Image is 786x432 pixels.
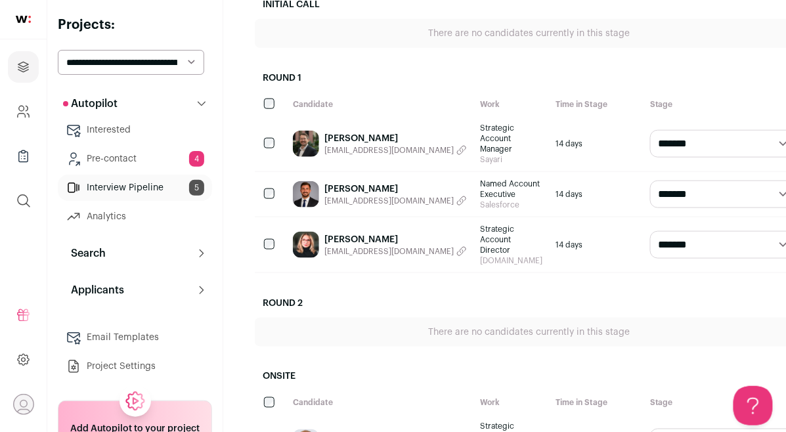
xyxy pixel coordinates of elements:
[324,233,467,246] a: [PERSON_NAME]
[549,172,644,217] div: 14 days
[324,196,467,206] button: [EMAIL_ADDRESS][DOMAIN_NAME]
[480,154,542,165] span: Sayari
[480,179,542,200] span: Named Account Executive
[58,204,212,230] a: Analytics
[286,391,473,415] div: Candidate
[293,232,319,258] img: 343f44f7d21db5eae6a6dbf3fc65b54a0442c5a3b40d13b1105898ca22ed7eb5
[293,131,319,157] img: 89e8507d9b0e1a213c425048fde6f749fc1f42eff96b4d6dc9a6a69955284730.jpg
[189,180,204,196] span: 5
[324,196,454,206] span: [EMAIL_ADDRESS][DOMAIN_NAME]
[549,217,644,272] div: 14 days
[58,117,212,143] a: Interested
[286,93,473,116] div: Candidate
[473,391,549,415] div: Work
[480,123,542,154] span: Strategic Account Manager
[58,91,212,117] button: Autopilot
[549,116,644,171] div: 14 days
[63,246,106,261] p: Search
[473,93,549,116] div: Work
[324,246,454,257] span: [EMAIL_ADDRESS][DOMAIN_NAME]
[733,386,773,425] iframe: Help Scout Beacon - Open
[58,353,212,379] a: Project Settings
[324,145,467,156] button: [EMAIL_ADDRESS][DOMAIN_NAME]
[480,224,542,255] span: Strategic Account Director
[549,93,644,116] div: Time in Stage
[324,132,467,145] a: [PERSON_NAME]
[58,324,212,351] a: Email Templates
[63,96,118,112] p: Autopilot
[324,246,467,257] button: [EMAIL_ADDRESS][DOMAIN_NAME]
[58,277,212,303] button: Applicants
[189,151,204,167] span: 4
[324,183,467,196] a: [PERSON_NAME]
[8,51,39,83] a: Projects
[16,16,31,23] img: wellfound-shorthand-0d5821cbd27db2630d0214b213865d53afaa358527fdda9d0ea32b1df1b89c2c.svg
[324,145,454,156] span: [EMAIL_ADDRESS][DOMAIN_NAME]
[63,282,124,298] p: Applicants
[549,391,644,415] div: Time in Stage
[58,175,212,201] a: Interview Pipeline5
[480,255,542,266] span: [DOMAIN_NAME]
[58,146,212,172] a: Pre-contact4
[8,140,39,172] a: Company Lists
[8,96,39,127] a: Company and ATS Settings
[13,394,34,415] button: Open dropdown
[480,200,542,210] span: Salesforce
[58,240,212,267] button: Search
[293,181,319,207] img: 8e67bc14611def6b0c9932c286275e6b1c6236c0b8da52bb9872864bb0477608.jpg
[58,16,212,34] h2: Projects:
